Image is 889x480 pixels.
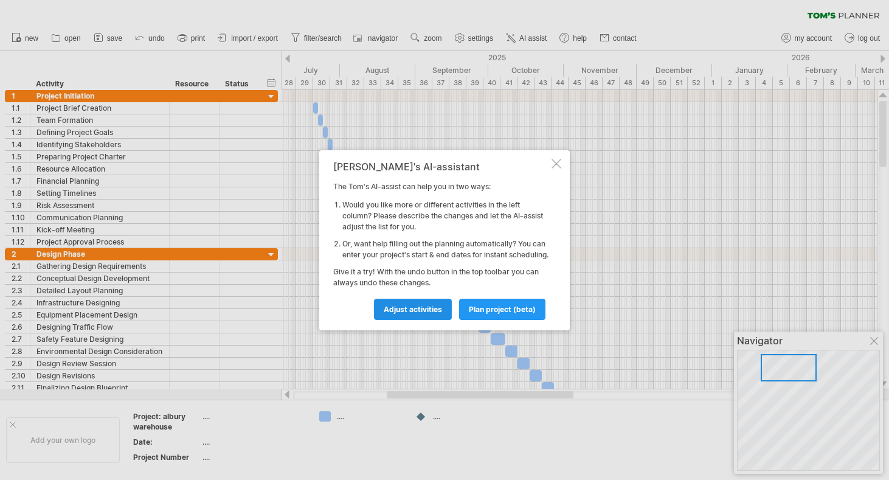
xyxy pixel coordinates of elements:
a: Adjust activities [374,299,452,320]
span: plan project (beta) [469,305,536,314]
li: Would you like more or different activities in the left column? Please describe the changes and l... [342,200,549,232]
span: Adjust activities [384,305,442,314]
div: [PERSON_NAME]'s AI-assistant [333,161,549,172]
div: The Tom's AI-assist can help you in two ways: Give it a try! With the undo button in the top tool... [333,161,549,319]
a: plan project (beta) [459,299,545,320]
li: Or, want help filling out the planning automatically? You can enter your project's start & end da... [342,238,549,260]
